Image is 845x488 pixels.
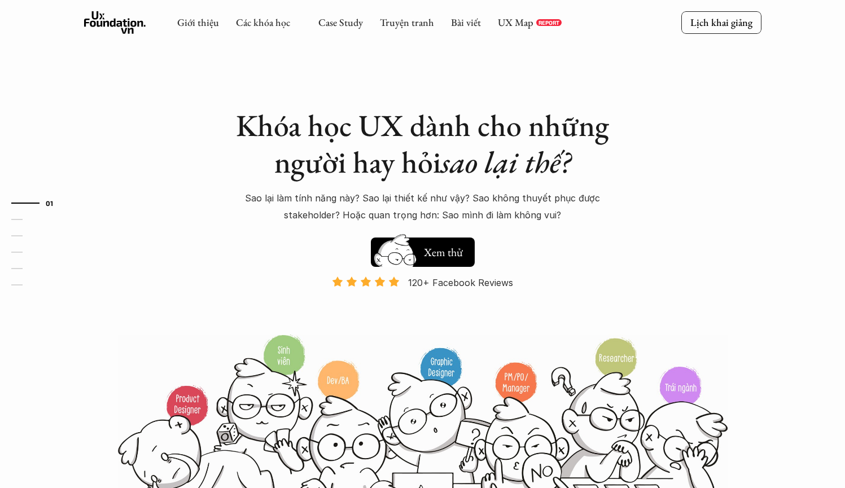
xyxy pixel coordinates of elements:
a: 01 [11,196,65,210]
p: 120+ Facebook Reviews [408,274,513,291]
a: Bài viết [451,16,481,29]
a: Case Study [318,16,363,29]
a: UX Map [498,16,533,29]
a: REPORT [536,19,562,26]
p: REPORT [538,19,559,26]
h5: Xem thử [424,244,463,260]
p: Lịch khai giảng [690,16,752,29]
em: sao lại thế? [441,142,571,182]
a: Xem thử [371,232,475,267]
p: Sao lại làm tính năng này? Sao lại thiết kế như vậy? Sao không thuyết phục được stakeholder? Hoặc... [225,190,620,224]
a: Truyện tranh [380,16,434,29]
h1: Khóa học UX dành cho những người hay hỏi [225,107,620,181]
strong: 01 [46,199,54,207]
a: Các khóa học [236,16,290,29]
a: Giới thiệu [177,16,219,29]
a: 120+ Facebook Reviews [322,276,523,333]
a: Lịch khai giảng [681,11,761,33]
